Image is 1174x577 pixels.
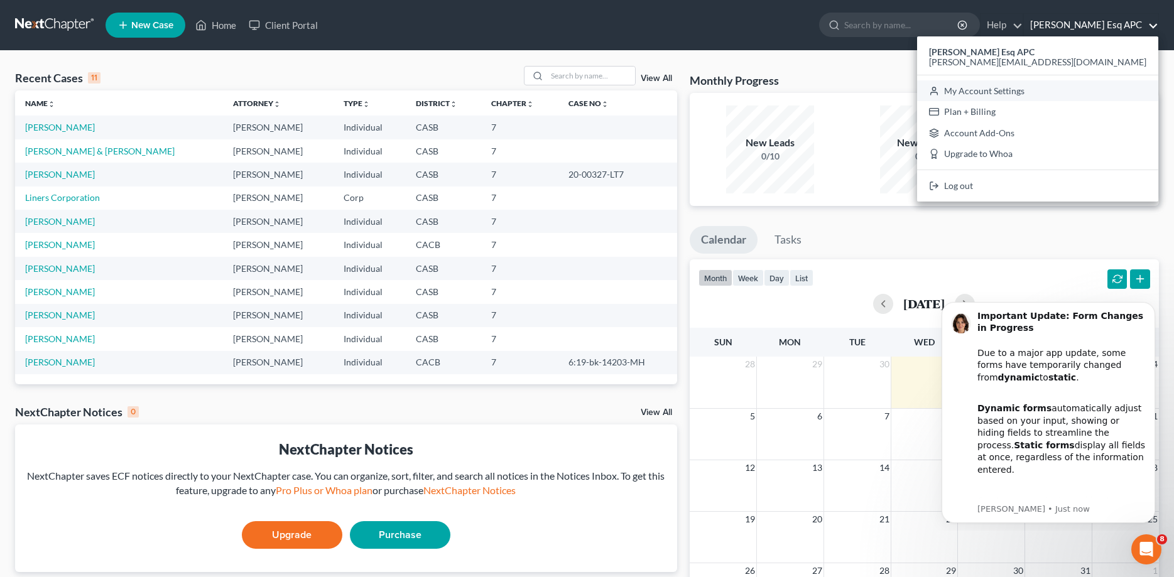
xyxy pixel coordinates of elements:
[406,327,481,350] td: CASB
[48,100,55,108] i: unfold_more
[25,192,100,203] a: Liners Corporation
[25,439,667,459] div: NextChapter Notices
[914,337,935,347] span: Wed
[406,139,481,163] td: CASB
[334,257,406,280] td: Individual
[763,226,813,254] a: Tasks
[344,99,370,108] a: Typeunfold_more
[917,144,1158,165] a: Upgrade to Whoa
[816,409,823,424] span: 6
[749,409,756,424] span: 5
[223,280,333,303] td: [PERSON_NAME]
[242,521,342,549] a: Upgrade
[849,337,866,347] span: Tue
[334,280,406,303] td: Individual
[558,351,677,374] td: 6:19-bk-14203-MH
[233,99,281,108] a: Attorneyunfold_more
[981,14,1023,36] a: Help
[25,310,95,320] a: [PERSON_NAME]
[481,163,558,186] td: 7
[406,163,481,186] td: CASB
[917,101,1158,122] a: Plan + Billing
[917,122,1158,144] a: Account Add-Ons
[223,210,333,233] td: [PERSON_NAME]
[1131,534,1161,564] iframe: Intercom live chat
[334,327,406,350] td: Individual
[223,116,333,139] td: [PERSON_NAME]
[406,210,481,233] td: CASB
[25,286,95,297] a: [PERSON_NAME]
[880,136,968,150] div: New Clients
[481,327,558,350] td: 7
[223,257,333,280] td: [PERSON_NAME]
[878,460,891,475] span: 14
[481,186,558,210] td: 7
[744,512,756,527] span: 19
[481,210,558,233] td: 7
[917,36,1158,202] div: [PERSON_NAME] Esq APC
[903,297,945,310] h2: [DATE]
[25,263,95,274] a: [PERSON_NAME]
[698,269,732,286] button: month
[334,233,406,256] td: Individual
[25,169,95,180] a: [PERSON_NAME]
[491,99,534,108] a: Chapterunfold_more
[690,73,779,88] h3: Monthly Progress
[406,351,481,374] td: CACB
[883,409,891,424] span: 7
[929,46,1035,57] strong: [PERSON_NAME] Esq APC
[450,100,457,108] i: unfold_more
[55,213,223,224] p: Message from Emma, sent Just now
[601,100,609,108] i: unfold_more
[406,186,481,210] td: CASB
[880,150,968,163] div: 0/10
[929,57,1146,67] span: [PERSON_NAME][EMAIL_ADDRESS][DOMAIN_NAME]
[481,257,558,280] td: 7
[732,269,764,286] button: week
[334,304,406,327] td: Individual
[423,484,516,496] a: NextChapter Notices
[1024,14,1158,36] a: [PERSON_NAME] Esq APC
[25,216,95,227] a: [PERSON_NAME]
[223,233,333,256] td: [PERSON_NAME]
[726,136,814,150] div: New Leads
[526,100,534,108] i: unfold_more
[242,14,324,36] a: Client Portal
[334,186,406,210] td: Corp
[726,150,814,163] div: 0/10
[25,146,175,156] a: [PERSON_NAME] & [PERSON_NAME]
[223,186,333,210] td: [PERSON_NAME]
[55,192,223,291] div: Our team is actively working to re-integrate dynamic functionality and expects to have it restore...
[189,14,242,36] a: Home
[481,233,558,256] td: 7
[790,269,813,286] button: list
[406,280,481,303] td: CASB
[131,21,173,30] span: New Case
[334,139,406,163] td: Individual
[223,139,333,163] td: [PERSON_NAME]
[568,99,609,108] a: Case Nounfold_more
[558,163,677,186] td: 20-00327-LT7
[406,116,481,139] td: CASB
[481,304,558,327] td: 7
[223,163,333,186] td: [PERSON_NAME]
[690,226,758,254] a: Calendar
[350,521,450,549] a: Purchase
[764,269,790,286] button: day
[15,404,139,419] div: NextChapter Notices
[641,74,672,83] a: View All
[481,351,558,374] td: 7
[334,351,406,374] td: Individual
[481,280,558,303] td: 7
[917,80,1158,102] a: My Account Settings
[744,460,756,475] span: 12
[844,13,959,36] input: Search by name...
[406,257,481,280] td: CASB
